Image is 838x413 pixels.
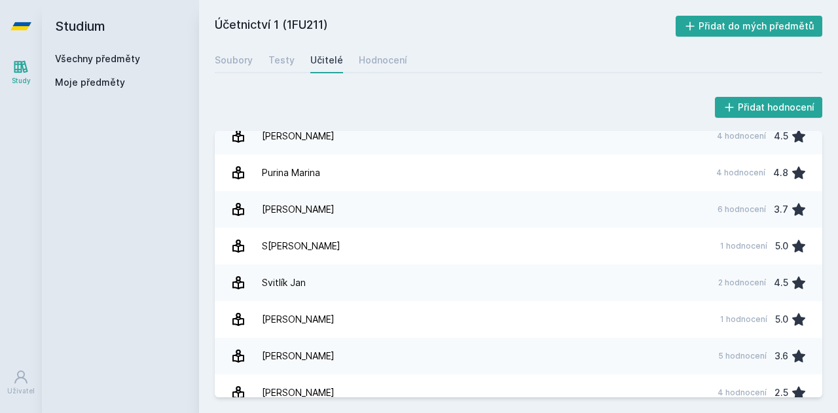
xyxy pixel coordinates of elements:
button: Přidat hodnocení [715,97,823,118]
div: Study [12,76,31,86]
div: 6 hodnocení [718,204,766,215]
div: Učitelé [310,54,343,67]
div: Soubory [215,54,253,67]
div: [PERSON_NAME] [262,196,335,223]
span: Moje předměty [55,76,125,89]
div: [PERSON_NAME] [262,380,335,406]
button: Přidat do mých předmětů [676,16,823,37]
div: [PERSON_NAME] [262,343,335,369]
div: 5 hodnocení [718,351,767,361]
div: 2 hodnocení [718,278,766,288]
a: Uživatel [3,363,39,403]
a: Soubory [215,47,253,73]
a: Study [3,52,39,92]
div: Testy [268,54,295,67]
div: [PERSON_NAME] [262,306,335,332]
a: [PERSON_NAME] 4 hodnocení 4.5 [215,118,822,154]
div: 4.8 [773,160,788,186]
div: 5.0 [775,233,788,259]
div: 4.5 [774,123,788,149]
div: 4 hodnocení [716,168,765,178]
a: Hodnocení [359,47,407,73]
a: Učitelé [310,47,343,73]
div: Uživatel [7,386,35,396]
div: 3.6 [774,343,788,369]
a: [PERSON_NAME] 4 hodnocení 2.5 [215,374,822,411]
div: 4 hodnocení [718,387,767,398]
div: Svitlík Jan [262,270,306,296]
div: 1 hodnocení [720,241,767,251]
a: Svitlík Jan 2 hodnocení 4.5 [215,264,822,301]
a: [PERSON_NAME] 6 hodnocení 3.7 [215,191,822,228]
div: 5.0 [775,306,788,332]
a: Testy [268,47,295,73]
div: [PERSON_NAME] [262,123,335,149]
a: S[PERSON_NAME] 1 hodnocení 5.0 [215,228,822,264]
div: 4 hodnocení [717,131,766,141]
div: 3.7 [774,196,788,223]
div: 1 hodnocení [720,314,767,325]
div: 4.5 [774,270,788,296]
a: Purina Marina 4 hodnocení 4.8 [215,154,822,191]
a: [PERSON_NAME] 5 hodnocení 3.6 [215,338,822,374]
div: S[PERSON_NAME] [262,233,340,259]
a: Všechny předměty [55,53,140,64]
a: [PERSON_NAME] 1 hodnocení 5.0 [215,301,822,338]
h2: Účetnictví 1 (1FU211) [215,16,676,37]
div: Purina Marina [262,160,320,186]
div: 2.5 [774,380,788,406]
div: Hodnocení [359,54,407,67]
